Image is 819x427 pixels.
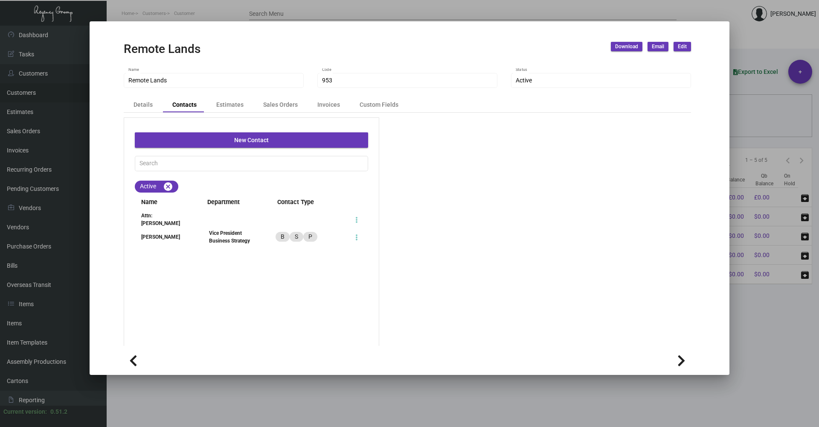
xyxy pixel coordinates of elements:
[611,42,642,51] button: Download
[234,137,269,143] span: New Contact
[135,181,178,193] mat-chip: Active
[135,212,193,227] div: Attn: [PERSON_NAME]
[201,198,259,207] span: Department
[276,232,290,242] mat-chip: B
[678,43,687,50] span: Edit
[303,232,317,242] mat-chip: P
[360,100,398,109] div: Custom Fields
[216,100,244,109] div: Estimates
[135,233,193,241] div: [PERSON_NAME]
[516,77,532,84] span: Active
[271,198,368,207] span: Contact Type
[135,132,368,148] button: New Contact
[648,42,668,51] button: Email
[139,160,364,167] input: Search
[3,407,47,416] div: Current version:
[674,42,691,51] button: Edit
[124,42,200,56] h2: Remote Lands
[50,407,67,416] div: 0.51.2
[652,43,664,50] span: Email
[615,43,638,50] span: Download
[134,100,153,109] div: Details
[163,181,173,192] mat-icon: cancel
[290,232,303,242] mat-chip: S
[209,229,255,245] div: Vice President Business Strategy
[135,198,193,207] span: Name
[263,100,298,109] div: Sales Orders
[172,100,197,109] div: Contacts
[317,100,340,109] div: Invoices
